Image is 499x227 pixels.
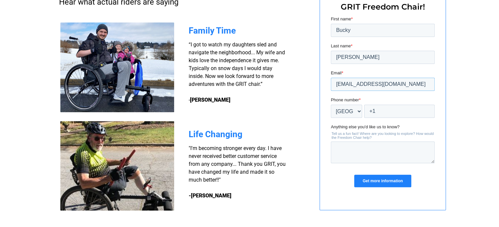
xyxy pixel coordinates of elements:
strong: -[PERSON_NAME] [189,192,232,199]
span: Family Time [189,26,236,36]
span: “I got to watch my daughters sled and navigate the neighborhood... My wife and kids love the inde... [189,41,285,103]
strong: [PERSON_NAME] [190,97,231,103]
span: Life Changing [189,129,242,139]
span: "I'm becoming stronger every day. I have never received better customer service from any company.... [189,145,286,183]
iframe: Form 0 [331,16,435,192]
